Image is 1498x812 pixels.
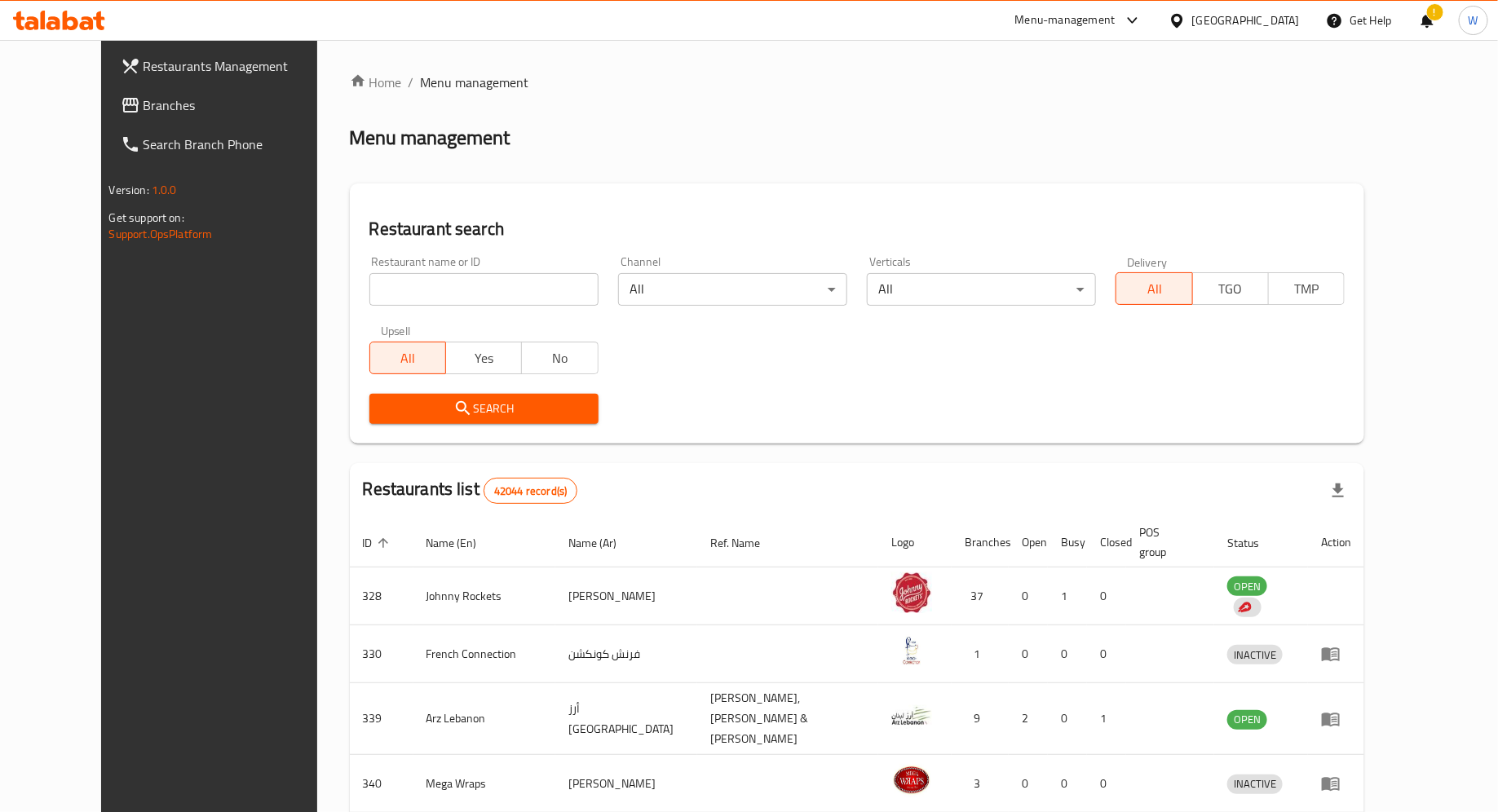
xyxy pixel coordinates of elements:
span: Branches [144,95,338,115]
img: Mega Wraps [891,760,932,801]
a: Branches [108,86,351,125]
td: فرنش كونكشن [555,625,697,683]
div: All [867,273,1096,306]
div: INACTIVE [1227,774,1283,794]
td: 1 [1087,683,1126,755]
span: Restaurants Management [144,56,338,76]
span: 1.0.0 [152,179,177,201]
div: OPEN [1227,576,1267,596]
th: Busy [1048,518,1087,567]
a: Search Branch Phone [108,125,351,164]
nav: breadcrumb [350,73,1365,92]
th: Logo [878,518,952,567]
td: 328 [350,567,413,625]
td: 0 [1087,625,1126,683]
div: INACTIVE [1227,645,1283,664]
td: French Connection [413,625,556,683]
td: 0 [1048,683,1087,755]
th: Closed [1087,518,1126,567]
td: 1 [952,625,1009,683]
span: Search [382,399,586,419]
span: Get support on: [109,207,184,228]
td: 339 [350,683,413,755]
span: OPEN [1227,577,1267,596]
div: Menu [1321,774,1351,793]
img: Johnny Rockets [891,572,932,613]
span: 42044 record(s) [484,483,577,499]
td: 0 [1048,625,1087,683]
button: TGO [1192,272,1269,305]
th: Branches [952,518,1009,567]
button: No [521,342,598,374]
a: Home [350,73,402,92]
img: delivery hero logo [1237,600,1252,615]
span: Version: [109,179,149,201]
button: All [369,342,446,374]
img: French Connection [891,630,932,671]
div: Menu [1321,709,1351,729]
span: INACTIVE [1227,646,1283,664]
li: / [409,73,414,92]
div: [GEOGRAPHIC_DATA] [1192,11,1300,29]
label: Upsell [381,325,411,337]
span: Status [1227,533,1280,553]
td: 0 [1087,567,1126,625]
span: W [1469,11,1478,29]
th: Open [1009,518,1048,567]
span: Name (Ar) [568,533,638,553]
span: POS group [1139,523,1195,562]
button: Yes [445,342,522,374]
span: Yes [453,346,515,370]
span: All [377,346,440,370]
span: TMP [1275,277,1338,301]
span: No [528,346,591,370]
div: Indicates that the vendor menu management has been moved to DH Catalog service [1234,598,1262,617]
div: All [618,273,847,306]
img: Arz Lebanon [891,695,932,736]
span: OPEN [1227,710,1267,729]
td: 330 [350,625,413,683]
td: 9 [952,683,1009,755]
td: 1 [1048,567,1087,625]
td: Arz Lebanon [413,683,556,755]
div: Menu [1321,644,1351,664]
div: Total records count [484,478,577,504]
span: Search Branch Phone [144,135,338,154]
h2: Restaurants list [363,477,578,504]
td: [PERSON_NAME] [555,567,697,625]
h2: Menu management [350,125,510,151]
th: Action [1308,518,1364,567]
span: TGO [1200,277,1262,301]
h2: Restaurant search [369,217,1346,241]
td: 37 [952,567,1009,625]
span: Ref. Name [710,533,781,553]
span: Name (En) [426,533,498,553]
td: [PERSON_NAME],[PERSON_NAME] & [PERSON_NAME] [697,683,878,755]
a: Restaurants Management [108,46,351,86]
td: Johnny Rockets [413,567,556,625]
button: All [1116,272,1192,305]
div: Menu-management [1015,11,1116,30]
td: 0 [1009,625,1048,683]
span: All [1123,277,1186,301]
span: INACTIVE [1227,774,1283,793]
td: أرز [GEOGRAPHIC_DATA] [555,683,697,755]
label: Delivery [1127,256,1168,267]
button: Search [369,394,599,424]
span: Menu management [421,73,529,92]
td: 2 [1009,683,1048,755]
button: TMP [1268,272,1345,305]
span: ID [363,533,394,553]
a: Support.OpsPlatform [109,223,213,245]
td: 0 [1009,567,1048,625]
input: Search for restaurant name or ID.. [369,273,599,306]
div: Export file [1319,471,1358,510]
